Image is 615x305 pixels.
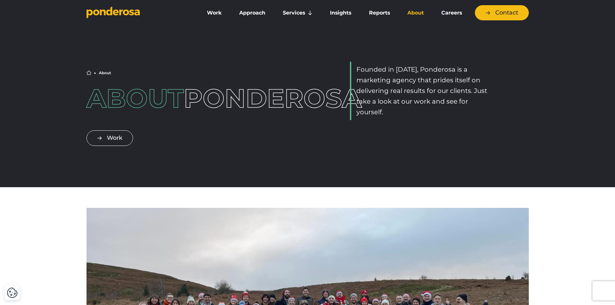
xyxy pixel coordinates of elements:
[232,6,273,20] a: Approach
[434,6,469,20] a: Careers
[87,130,133,146] a: Work
[87,70,91,75] a: Home
[200,6,229,20] a: Work
[87,86,265,111] h1: Ponderosa
[323,6,359,20] a: Insights
[87,6,190,19] a: Go to homepage
[99,71,111,75] li: About
[7,287,18,298] button: Cookie Settings
[94,71,96,75] li: ▶︎
[475,5,529,20] a: Contact
[362,6,397,20] a: Reports
[356,64,491,117] p: Founded in [DATE], Ponderosa is a marketing agency that prides itself on delivering real results ...
[7,287,18,298] img: Revisit consent button
[275,6,320,20] a: Services
[400,6,431,20] a: About
[87,83,184,114] span: About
